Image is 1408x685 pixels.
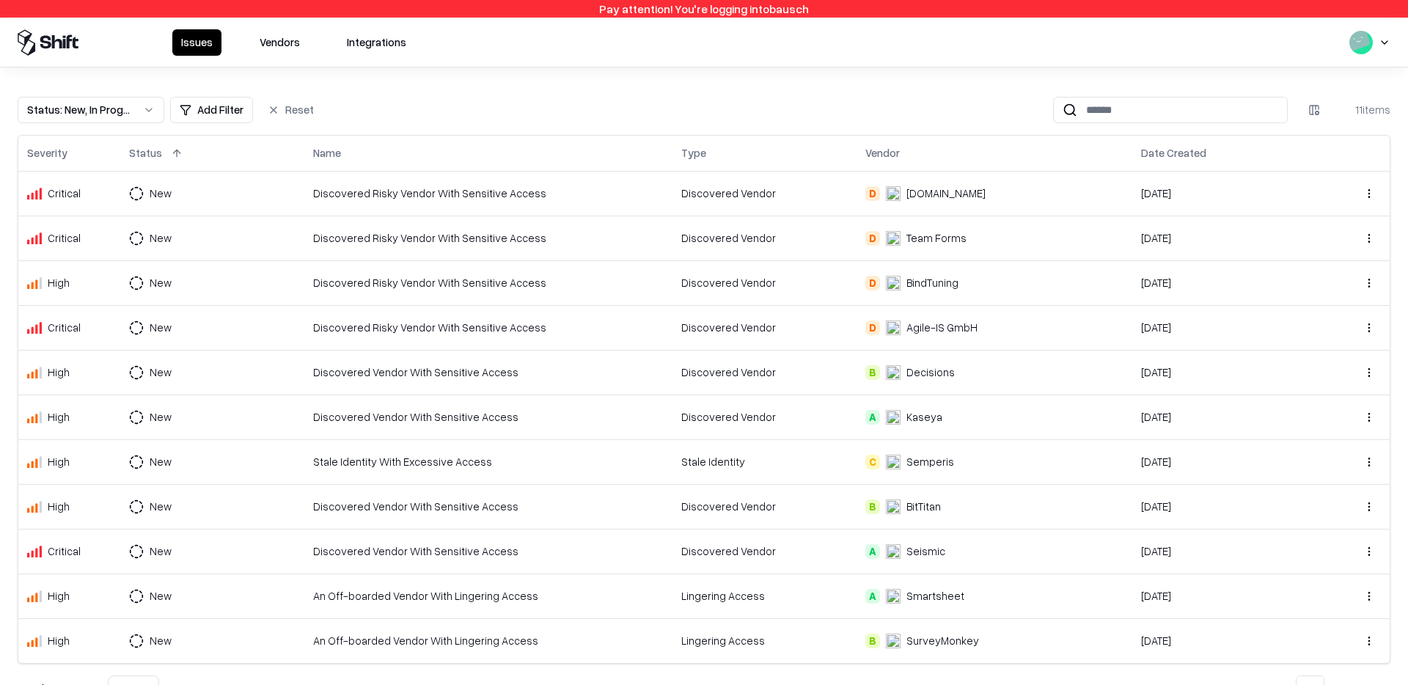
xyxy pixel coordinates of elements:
div: Kaseya [906,409,942,425]
div: Critical [48,320,81,335]
div: New [150,543,172,559]
div: High [48,275,70,290]
button: New [129,583,198,609]
div: New [150,633,172,648]
div: D [865,276,880,290]
div: New [150,454,172,469]
div: Discovered Vendor [681,543,848,559]
img: Semperis [886,455,901,469]
div: New [150,365,172,380]
div: Status : New, In Progress [27,102,131,117]
img: Draw.io [886,186,901,201]
div: New [150,186,172,201]
div: Name [313,145,341,161]
div: [DOMAIN_NAME] [906,186,986,201]
div: Discovered Vendor With Sensitive Access [313,365,664,380]
div: Seismic [906,543,945,559]
img: BindTuning [886,276,901,290]
button: New [129,270,198,296]
div: A [865,544,880,559]
div: Status [129,145,162,161]
div: Vendor [865,145,900,161]
div: Discovered Vendor [681,499,848,514]
div: [DATE] [1141,230,1308,246]
div: [DATE] [1141,409,1308,425]
div: [DATE] [1141,320,1308,335]
div: Smartsheet [906,588,964,604]
div: Semperis [906,454,954,469]
div: New [150,230,172,246]
div: D [865,186,880,201]
div: B [865,499,880,514]
div: Discovered Vendor [681,275,848,290]
div: New [150,499,172,514]
img: Agile-IS GmbH [886,320,901,335]
img: Decisions [886,365,901,380]
div: Discovered Vendor [681,365,848,380]
img: Team Forms [886,231,901,246]
div: Date Created [1141,145,1206,161]
div: B [865,365,880,380]
div: Decisions [906,365,955,380]
button: New [129,404,198,431]
button: Reset [259,97,323,123]
div: BindTuning [906,275,958,290]
div: [DATE] [1141,454,1308,469]
div: BitTitan [906,499,941,514]
div: Discovered Vendor [681,320,848,335]
div: [DATE] [1141,186,1308,201]
button: New [129,538,198,565]
div: Critical [48,230,81,246]
div: D [865,320,880,335]
div: Discovered Risky Vendor With Sensitive Access [313,320,664,335]
button: Integrations [338,29,415,56]
img: Kaseya [886,410,901,425]
button: Add Filter [170,97,253,123]
button: New [129,449,198,475]
div: Discovered Vendor With Sensitive Access [313,409,664,425]
div: Team Forms [906,230,967,246]
div: Discovered Vendor With Sensitive Access [313,543,664,559]
div: [DATE] [1141,588,1308,604]
div: Discovered Risky Vendor With Sensitive Access [313,230,664,246]
div: New [150,275,172,290]
div: A [865,410,880,425]
div: Critical [48,186,81,201]
div: Discovered Vendor With Sensitive Access [313,499,664,514]
img: Smartsheet [886,589,901,604]
button: Issues [172,29,221,56]
div: C [865,455,880,469]
div: High [48,365,70,380]
div: High [48,588,70,604]
div: New [150,588,172,604]
button: New [129,359,198,386]
div: Discovered Vendor [681,409,848,425]
div: Lingering Access [681,588,848,604]
div: An Off-boarded Vendor With Lingering Access [313,633,664,648]
img: SurveyMonkey [886,634,901,648]
button: New [129,180,198,207]
div: Agile-IS GmbH [906,320,978,335]
button: Vendors [251,29,309,56]
div: Severity [27,145,67,161]
div: Lingering Access [681,633,848,648]
div: Discovered Vendor [681,186,848,201]
div: High [48,454,70,469]
div: B [865,634,880,648]
div: A [865,589,880,604]
div: Type [681,145,706,161]
div: An Off-boarded Vendor With Lingering Access [313,588,664,604]
button: New [129,225,198,252]
div: New [150,409,172,425]
button: New [129,628,198,654]
div: Stale Identity [681,454,848,469]
div: High [48,409,70,425]
button: New [129,315,198,341]
div: [DATE] [1141,543,1308,559]
div: Critical [48,543,81,559]
div: Stale Identity With Excessive Access [313,454,664,469]
div: D [865,231,880,246]
div: SurveyMonkey [906,633,979,648]
img: Seismic [886,544,901,559]
div: [DATE] [1141,633,1308,648]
